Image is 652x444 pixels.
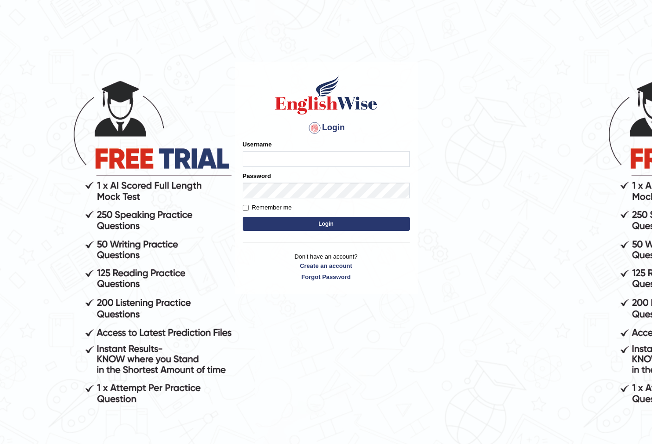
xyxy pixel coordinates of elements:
label: Remember me [243,203,292,212]
h4: Login [243,121,410,135]
button: Login [243,217,410,231]
a: Forgot Password [243,273,410,281]
p: Don't have an account? [243,252,410,281]
img: Logo of English Wise sign in for intelligent practice with AI [273,74,379,116]
label: Username [243,140,272,149]
a: Create an account [243,261,410,270]
label: Password [243,171,271,180]
input: Remember me [243,205,249,211]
